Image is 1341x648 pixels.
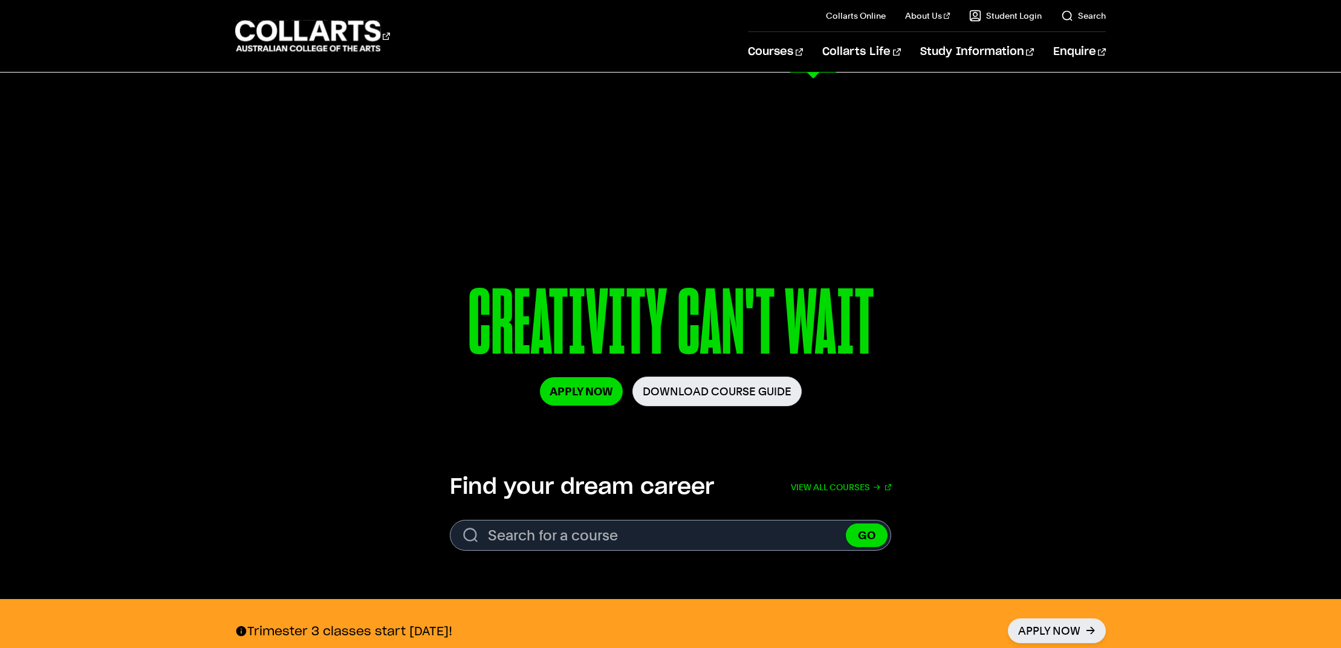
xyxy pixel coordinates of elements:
[450,520,891,551] input: Search for a course
[969,10,1042,22] a: Student Login
[235,623,452,639] p: Trimester 3 classes start [DATE]!
[826,10,886,22] a: Collarts Online
[791,474,891,501] a: View all courses
[846,523,888,547] button: GO
[235,19,390,53] div: Go to homepage
[748,32,803,72] a: Courses
[540,377,623,406] a: Apply Now
[450,474,714,501] h2: Find your dream career
[1061,10,1106,22] a: Search
[450,520,891,551] form: Search
[905,10,950,22] a: About Us
[822,32,900,72] a: Collarts Life
[349,277,992,377] p: CREATIVITY CAN'T WAIT
[1053,32,1106,72] a: Enquire
[632,377,802,406] a: Download Course Guide
[920,32,1034,72] a: Study Information
[1008,618,1106,643] a: Apply Now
